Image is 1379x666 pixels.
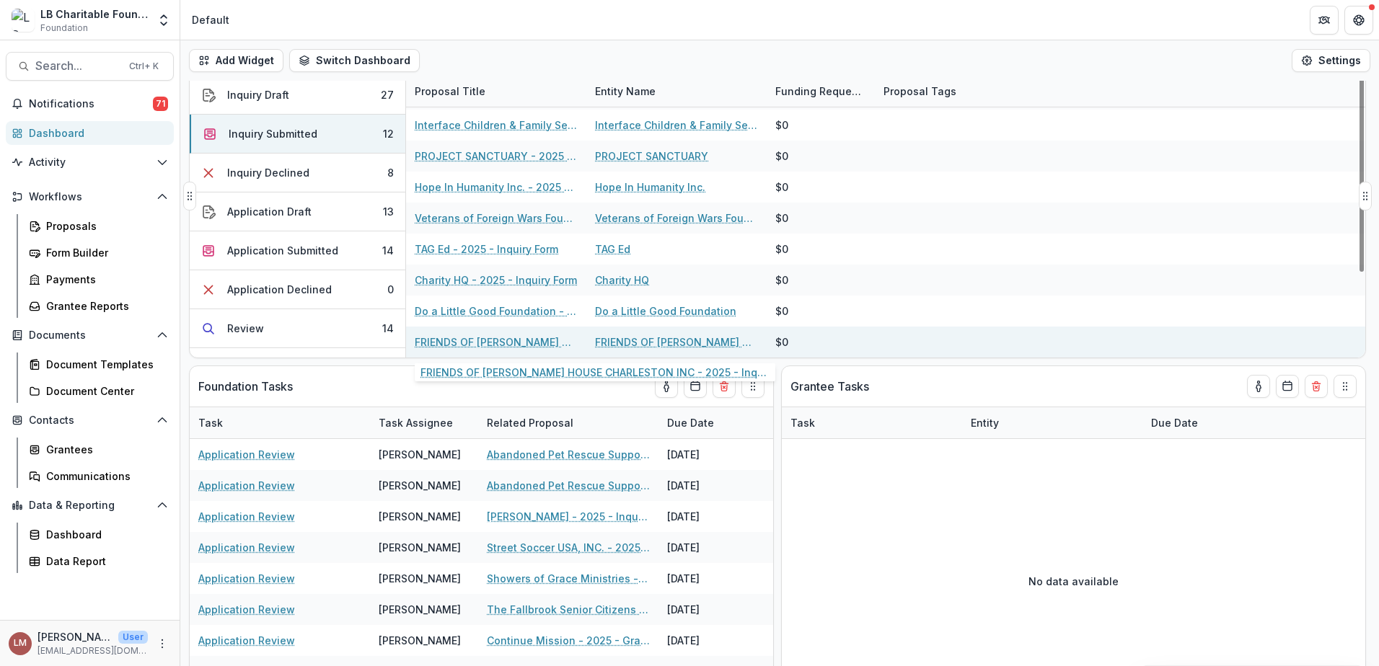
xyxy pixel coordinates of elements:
[658,532,767,563] div: [DATE]
[12,9,35,32] img: LB Charitable Foundation
[198,602,295,617] a: Application Review
[595,117,758,133] a: Interface Children & Family Services
[487,509,650,524] a: [PERSON_NAME] - 2025 - Inquiry Form
[382,243,394,258] div: 14
[790,378,869,395] p: Grantee Tasks
[782,415,824,430] div: Task
[387,282,394,297] div: 0
[595,334,758,350] a: FRIENDS OF [PERSON_NAME] HOUSE CHARLESTON INC
[198,540,295,555] a: Application Review
[14,639,27,648] div: Loida Mendoza
[29,329,151,342] span: Documents
[406,76,586,107] div: Proposal Title
[29,98,153,110] span: Notifications
[478,415,582,430] div: Related Proposal
[658,407,767,438] div: Due Date
[962,407,1142,438] div: Entity
[595,241,630,257] a: TAG Ed
[190,192,405,231] button: Application Draft13
[381,87,394,102] div: 27
[415,241,558,257] a: TAG Ed - 2025 - Inquiry Form
[38,629,113,644] p: [PERSON_NAME]
[415,210,578,226] a: Veterans of Foreign Wars Foundation - 2025 - Inquiry Form
[415,303,578,319] a: Do a Little Good Foundation - 2025 - Inquiry Form
[767,76,875,107] div: Funding Requested
[767,84,875,99] div: Funding Requested
[478,407,658,438] div: Related Proposal
[23,214,174,238] a: Proposals
[23,267,174,291] a: Payments
[595,179,705,195] a: Hope In Humanity Inc.
[595,210,758,226] a: Veterans of Foreign Wars Foundation
[379,633,461,648] div: [PERSON_NAME]
[6,121,174,145] a: Dashboard
[775,179,788,195] div: $0
[379,540,461,555] div: [PERSON_NAME]
[1344,6,1373,35] button: Get Help
[29,499,151,512] span: Data & Reporting
[658,470,767,501] div: [DATE]
[46,383,162,399] div: Document Center
[741,375,765,398] button: Drag
[40,6,148,22] div: LB Charitable Foundation
[658,563,767,594] div: [DATE]
[586,76,767,107] div: Entity Name
[23,379,174,403] a: Document Center
[192,12,229,27] div: Default
[415,148,578,164] a: PROJECT SANCTUARY - 2025 - Inquiry Form
[487,447,650,462] a: Abandoned Pet Rescue Support - 2025 - Grant Funding Request Requirements and Questionnaires
[154,6,174,35] button: Open entity switcher
[775,148,788,164] div: $0
[46,469,162,484] div: Communications
[1142,415,1207,430] div: Due Date
[118,631,148,644] p: User
[684,375,707,398] button: Calendar
[658,594,767,625] div: [DATE]
[186,9,235,30] nav: breadcrumb
[46,218,162,234] div: Proposals
[387,165,394,180] div: 8
[6,52,174,81] button: Search...
[875,76,1055,107] div: Proposal Tags
[46,357,162,372] div: Document Templates
[227,165,309,180] div: Inquiry Declined
[406,84,494,99] div: Proposal Title
[1334,375,1357,398] button: Drag
[23,241,174,265] a: Form Builder
[227,87,289,102] div: Inquiry Draft
[198,509,295,524] a: Application Review
[190,309,405,348] button: Review14
[379,571,461,586] div: [PERSON_NAME]
[1292,49,1370,72] button: Settings
[379,447,461,462] div: [PERSON_NAME]
[415,179,578,195] a: Hope In Humanity Inc. - 2025 - Inquiry Form
[1359,182,1372,210] button: Drag
[782,407,962,438] div: Task
[23,438,174,461] a: Grantees
[198,378,293,395] p: Foundation Tasks
[658,439,767,470] div: [DATE]
[23,294,174,318] a: Grantee Reports
[227,204,312,219] div: Application Draft
[190,154,405,192] button: Inquiry Declined8
[6,185,174,208] button: Open Workflows
[775,272,788,288] div: $0
[962,415,1008,430] div: Entity
[713,375,736,398] button: Delete card
[229,126,317,141] div: Inquiry Submitted
[227,243,338,258] div: Application Submitted
[370,407,478,438] div: Task Assignee
[370,415,462,430] div: Task Assignee
[6,92,174,115] button: Notifications71
[289,49,420,72] button: Switch Dashboard
[595,272,649,288] a: Charity HQ
[190,407,370,438] div: Task
[227,321,264,336] div: Review
[46,272,162,287] div: Payments
[1142,407,1251,438] div: Due Date
[383,126,394,141] div: 12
